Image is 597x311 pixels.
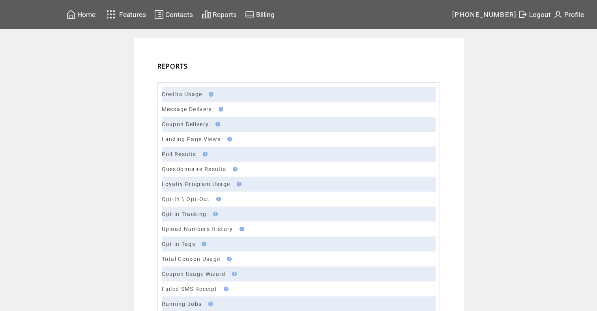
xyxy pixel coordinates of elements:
a: Credits Usage [162,91,202,97]
a: Total Coupon Usage [162,256,221,262]
a: Home [65,8,97,20]
a: Opt-in Tracking [162,211,207,217]
a: Running Jobs [162,301,202,307]
a: Features [103,7,148,22]
a: Loyalty Program Usage [162,181,230,187]
img: help.gif [225,257,232,261]
span: REPORTS [157,62,188,71]
img: help.gif [230,167,238,171]
img: home.svg [66,9,76,19]
a: Poll Results [162,151,197,157]
img: help.gif [230,272,237,276]
a: Questionnaire Results [162,166,226,172]
span: [PHONE_NUMBER] [452,11,517,19]
img: help.gif [237,227,244,231]
span: Billing [256,11,275,19]
img: exit.svg [518,9,528,19]
img: chart.svg [202,9,211,19]
img: help.gif [199,242,206,246]
img: help.gif [214,197,221,201]
a: Coupon Usage Wizard [162,271,226,277]
img: help.gif [211,212,218,216]
img: help.gif [234,182,241,186]
img: help.gif [206,92,213,97]
span: Home [77,11,95,19]
a: Contacts [153,8,194,20]
img: help.gif [213,122,220,127]
img: help.gif [216,107,223,112]
img: help.gif [200,152,208,156]
a: Landing Page Views [162,136,221,142]
img: contacts.svg [154,9,164,19]
a: Upload Numbers History [162,226,233,232]
span: Contacts [165,11,193,19]
a: Coupon Delivery [162,121,209,127]
img: profile.svg [553,9,563,19]
img: help.gif [221,287,228,291]
a: Logout [517,8,552,20]
a: Profile [552,8,585,20]
span: Logout [529,11,551,19]
a: Message Delivery [162,106,212,112]
img: features.svg [104,8,118,21]
span: Reports [213,11,237,19]
a: Opt-In \ Opt-Out [162,196,210,202]
img: help.gif [225,137,232,142]
a: Failed SMS Receipt [162,286,217,292]
span: Profile [564,11,584,19]
a: Opt-in Tags [162,241,196,247]
span: Features [119,11,146,19]
img: help.gif [206,302,213,306]
a: Billing [244,8,276,20]
img: creidtcard.svg [245,9,255,19]
a: Reports [200,8,238,20]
